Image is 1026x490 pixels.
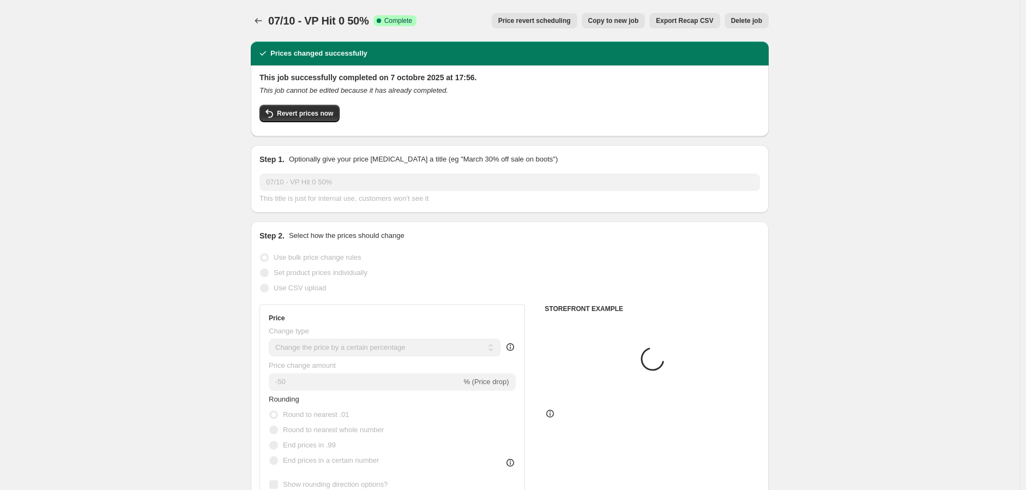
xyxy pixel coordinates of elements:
[283,426,384,434] span: Round to nearest whole number
[283,441,336,449] span: End prices in .99
[269,373,461,391] input: -15
[274,284,326,292] span: Use CSV upload
[731,16,762,25] span: Delete job
[725,13,769,28] button: Delete job
[498,16,571,25] span: Price revert scheduling
[259,105,340,122] button: Revert prices now
[270,48,367,59] h2: Prices changed successfully
[505,342,516,352] div: help
[269,327,309,335] span: Change type
[259,86,448,94] i: This job cannot be edited because it has already completed.
[251,13,266,28] button: Price change jobs
[268,15,369,27] span: 07/10 - VP Hit 0 50%
[259,72,760,83] h2: This job successfully completed on 7 octobre 2025 at 17:56.
[656,16,713,25] span: Export Recap CSV
[463,378,509,386] span: % (Price drop)
[259,174,760,191] input: 30% off holiday sale
[545,304,760,313] h6: STOREFRONT EXAMPLE
[269,395,299,403] span: Rounding
[269,361,336,369] span: Price change amount
[289,154,558,165] p: Optionally give your price [MEDICAL_DATA] a title (eg "March 30% off sale on boots")
[582,13,645,28] button: Copy to new job
[269,314,285,322] h3: Price
[283,410,349,419] span: Round to nearest .01
[259,230,285,241] h2: Step 2.
[492,13,577,28] button: Price revert scheduling
[274,268,367,277] span: Set product prices individually
[588,16,639,25] span: Copy to new job
[289,230,405,241] p: Select how the prices should change
[283,456,379,464] span: End prices in a certain number
[283,480,388,488] span: Show rounding direction options?
[259,194,428,202] span: This title is just for internal use, customers won't see it
[649,13,720,28] button: Export Recap CSV
[259,154,285,165] h2: Step 1.
[277,109,333,118] span: Revert prices now
[384,16,412,25] span: Complete
[274,253,361,261] span: Use bulk price change rules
